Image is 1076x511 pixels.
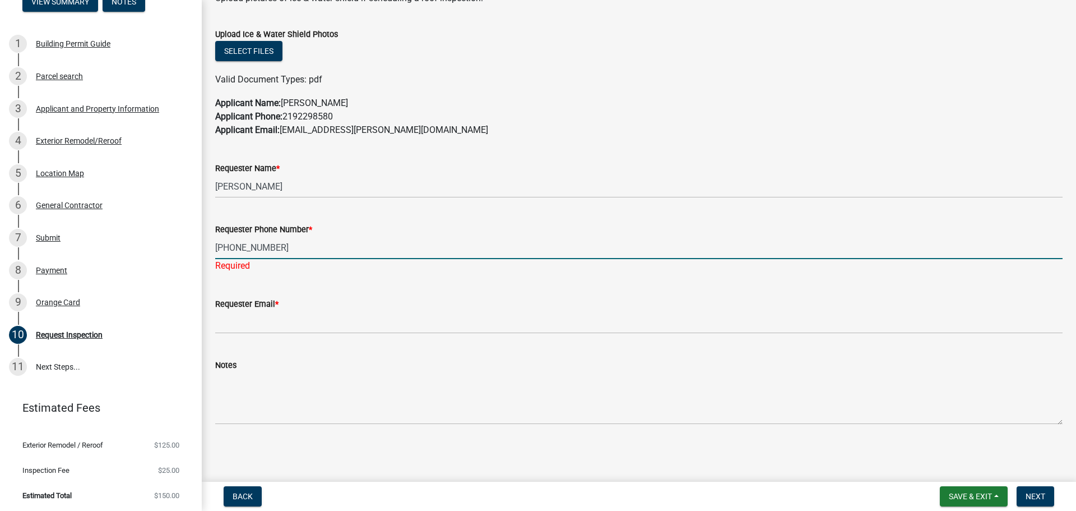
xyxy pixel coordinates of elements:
div: 7 [9,229,27,247]
div: 2 [9,67,27,85]
span: Inspection Fee [22,467,69,474]
span: Valid Document Types: pdf [215,74,322,85]
div: Building Permit Guide [36,40,110,48]
div: Required [215,259,1063,273]
button: Next [1017,486,1054,507]
div: General Contractor [36,201,103,209]
span: $150.00 [154,492,179,499]
button: Save & Exit [940,486,1008,507]
div: Payment [36,266,67,274]
div: 6 [9,196,27,214]
div: 10 [9,326,27,344]
strong: Applicant Name: [215,98,281,108]
div: 4 [9,132,27,150]
span: Save & Exit [949,492,992,501]
label: Requester Name [215,165,280,173]
div: Applicant and Property Information [36,105,159,113]
div: 5 [9,164,27,182]
label: Upload Ice & Water Shield Photos [215,31,338,39]
button: Select files [215,41,282,61]
div: Submit [36,234,61,242]
label: Requester Email [215,301,279,309]
div: 11 [9,358,27,376]
button: Back [224,486,262,507]
strong: Applicant Phone: [215,111,282,122]
div: Exterior Remodel/Reroof [36,137,122,145]
div: 9 [9,293,27,311]
a: Estimated Fees [9,397,184,419]
div: Request Inspection [36,331,103,339]
span: $25.00 [158,467,179,474]
div: Location Map [36,169,84,177]
span: Back [233,492,253,501]
strong: Applicant Email: [215,125,280,135]
div: 1 [9,35,27,53]
label: Notes [215,362,236,370]
label: Requester Phone Number [215,226,312,234]
span: Next [1026,492,1045,501]
span: Estimated Total [22,492,72,499]
p: [PERSON_NAME] 2192298580 [EMAIL_ADDRESS][PERSON_NAME][DOMAIN_NAME] [215,96,1063,137]
div: 3 [9,100,27,118]
div: Parcel search [36,72,83,80]
div: Orange Card [36,298,80,306]
span: Exterior Remodel / Reroof [22,441,103,449]
span: $125.00 [154,441,179,449]
div: 8 [9,261,27,279]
